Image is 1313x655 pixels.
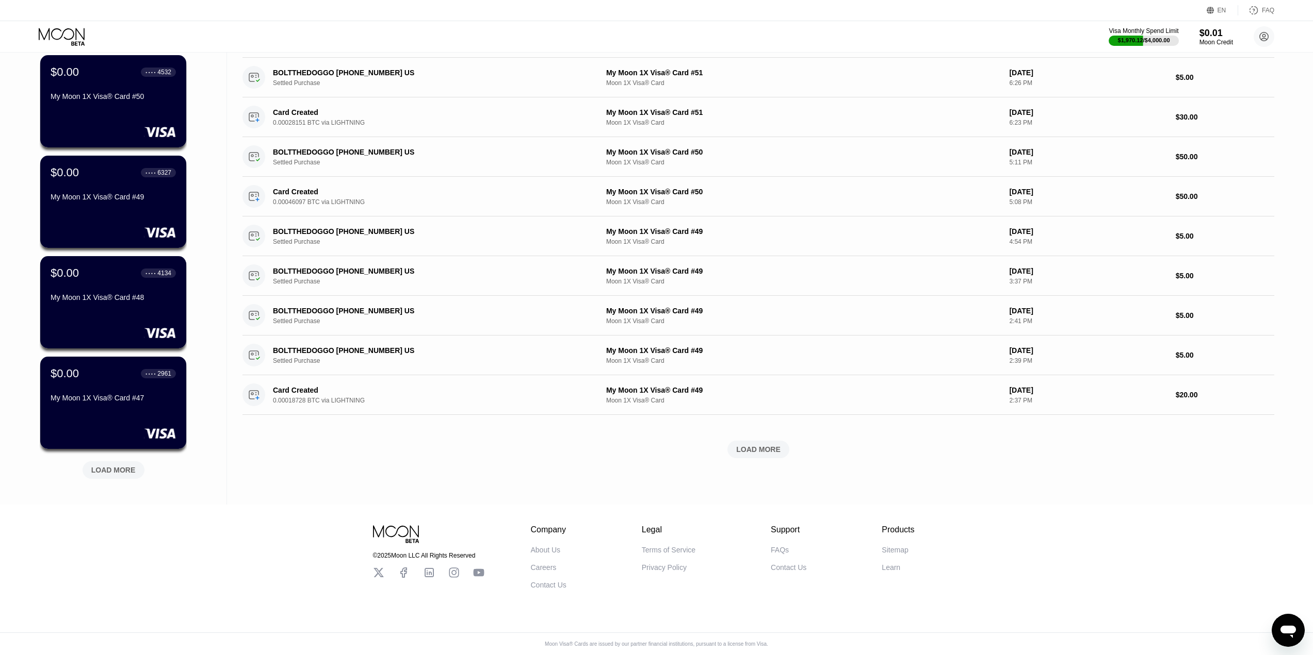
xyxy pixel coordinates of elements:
[273,238,593,245] div: Settled Purchase
[51,65,79,79] div: $0.00
[373,552,484,559] div: © 2025 Moon LLC All Rights Reserved
[1118,37,1170,43] div: $1,970.12 / $4,000.00
[145,71,156,74] div: ● ● ● ●
[242,335,1274,375] div: BOLTTHEDOGGO [PHONE_NUMBER] USSettled PurchaseMy Moon 1X Visa® Card #49Moon 1X Visa® Card[DATE]2:...
[242,256,1274,296] div: BOLTTHEDOGGO [PHONE_NUMBER] USSettled PurchaseMy Moon 1X Visa® Card #49Moon 1X Visa® Card[DATE]3:...
[157,370,171,377] div: 2961
[273,148,571,156] div: BOLTTHEDOGGO [PHONE_NUMBER] US
[771,563,806,572] div: Contact Us
[273,317,593,325] div: Settled Purchase
[1207,5,1238,15] div: EN
[606,278,1001,285] div: Moon 1X Visa® Card
[273,198,593,206] div: 0.00046097 BTC via LIGHTNING
[1009,267,1167,275] div: [DATE]
[1176,351,1274,359] div: $5.00
[531,546,561,554] div: About Us
[273,346,571,355] div: BOLTTHEDOGGO [PHONE_NUMBER] US
[882,563,900,572] div: Learn
[1176,73,1274,81] div: $5.00
[1238,5,1274,15] div: FAQ
[1009,159,1167,166] div: 5:11 PM
[1009,188,1167,196] div: [DATE]
[531,563,557,572] div: Careers
[1009,79,1167,87] div: 6:26 PM
[51,266,79,280] div: $0.00
[606,307,1001,315] div: My Moon 1X Visa® Card #49
[531,581,566,589] div: Contact Us
[1009,108,1167,116] div: [DATE]
[1109,27,1178,35] div: Visa Monthly Spend Limit
[40,156,186,248] div: $0.00● ● ● ●6327My Moon 1X Visa® Card #49
[1009,317,1167,325] div: 2:41 PM
[642,563,687,572] div: Privacy Policy
[40,55,186,147] div: $0.00● ● ● ●4532My Moon 1X Visa® Card #50
[1009,346,1167,355] div: [DATE]
[40,256,186,348] div: $0.00● ● ● ●4134My Moon 1X Visa® Card #48
[1009,119,1167,126] div: 6:23 PM
[273,397,593,404] div: 0.00018728 BTC via LIGHTNING
[606,188,1001,196] div: My Moon 1X Visa® Card #50
[91,465,136,475] div: LOAD MORE
[1009,307,1167,315] div: [DATE]
[771,546,789,554] div: FAQs
[642,546,695,554] div: Terms of Service
[1199,28,1233,46] div: $0.01Moon Credit
[1176,391,1274,399] div: $20.00
[273,69,571,77] div: BOLTTHEDOGGO [PHONE_NUMBER] US
[273,227,571,236] div: BOLTTHEDOGGO [PHONE_NUMBER] US
[1262,7,1274,14] div: FAQ
[882,525,914,534] div: Products
[1272,614,1305,647] iframe: Button to launch messaging window
[1009,278,1167,285] div: 3:37 PM
[606,159,1001,166] div: Moon 1X Visa® Card
[1009,69,1167,77] div: [DATE]
[242,375,1274,415] div: Card Created0.00018728 BTC via LIGHTNINGMy Moon 1X Visa® Card #49Moon 1X Visa® Card[DATE]2:37 PM$...
[75,457,152,479] div: LOAD MORE
[145,272,156,275] div: ● ● ● ●
[1176,113,1274,121] div: $30.00
[242,441,1274,458] div: LOAD MORE
[273,307,571,315] div: BOLTTHEDOGGO [PHONE_NUMBER] US
[606,386,1001,394] div: My Moon 1X Visa® Card #49
[882,546,908,554] div: Sitemap
[606,267,1001,275] div: My Moon 1X Visa® Card #49
[771,525,806,534] div: Support
[606,317,1001,325] div: Moon 1X Visa® Card
[145,171,156,174] div: ● ● ● ●
[51,193,176,201] div: My Moon 1X Visa® Card #49
[273,159,593,166] div: Settled Purchase
[1176,272,1274,280] div: $5.00
[1009,386,1167,394] div: [DATE]
[51,293,176,301] div: My Moon 1X Visa® Card #48
[1009,238,1167,245] div: 4:54 PM
[606,69,1001,77] div: My Moon 1X Visa® Card #51
[606,357,1001,364] div: Moon 1X Visa® Card
[273,278,593,285] div: Settled Purchase
[273,79,593,87] div: Settled Purchase
[242,177,1274,216] div: Card Created0.00046097 BTC via LIGHTNINGMy Moon 1X Visa® Card #50Moon 1X Visa® Card[DATE]5:08 PM$...
[606,119,1001,126] div: Moon 1X Visa® Card
[40,357,186,449] div: $0.00● ● ● ●2961My Moon 1X Visa® Card #47
[1218,7,1226,14] div: EN
[531,525,566,534] div: Company
[1009,227,1167,236] div: [DATE]
[242,216,1274,256] div: BOLTTHEDOGGO [PHONE_NUMBER] USSettled PurchaseMy Moon 1X Visa® Card #49Moon 1X Visa® Card[DATE]4:...
[537,641,776,647] div: Moon Visa® Cards are issued by our partner financial institutions, pursuant to a license from Visa.
[273,119,593,126] div: 0.00028151 BTC via LIGHTNING
[273,386,571,394] div: Card Created
[606,346,1001,355] div: My Moon 1X Visa® Card #49
[242,296,1274,335] div: BOLTTHEDOGGO [PHONE_NUMBER] USSettled PurchaseMy Moon 1X Visa® Card #49Moon 1X Visa® Card[DATE]2:...
[157,69,171,76] div: 4532
[606,198,1001,206] div: Moon 1X Visa® Card
[736,445,781,454] div: LOAD MORE
[51,394,176,402] div: My Moon 1X Visa® Card #47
